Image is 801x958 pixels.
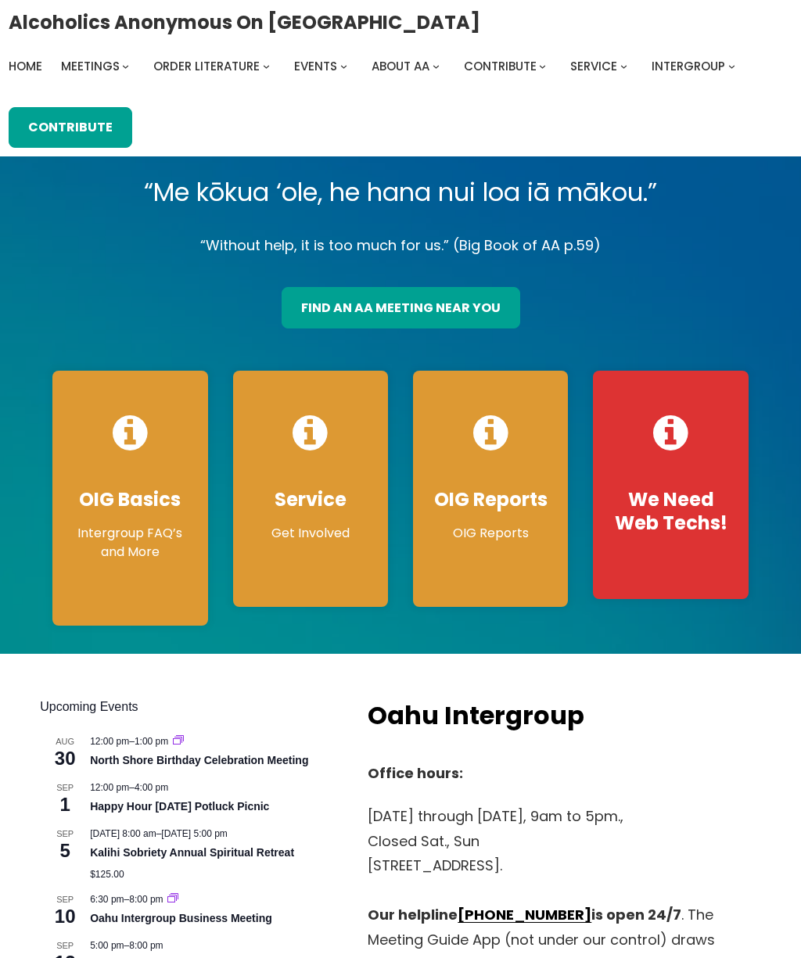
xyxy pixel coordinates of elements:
a: Happy Hour [DATE] Potluck Picnic [90,800,269,813]
span: Intergroup [652,58,725,74]
span: Sep [40,893,90,906]
time: – [90,828,228,839]
time: – [90,940,163,951]
strong: Office hours: [368,763,463,783]
span: Aug [40,735,90,748]
span: 8:00 pm [129,894,163,905]
a: Event series: North Shore Birthday Celebration Meeting [173,736,184,747]
span: [DATE] 5:00 pm [161,828,227,839]
span: Events [294,58,337,74]
span: 10 [40,903,90,930]
a: Oahu Intergroup Business Meeting [90,912,272,925]
span: 12:00 pm [90,782,129,793]
span: About AA [372,58,429,74]
span: Contribute [464,58,537,74]
h2: Upcoming Events [40,698,336,716]
span: 6:30 pm [90,894,124,905]
span: 1 [40,791,90,818]
a: Service [570,56,617,77]
button: Order Literature submenu [263,63,270,70]
a: Event series: Oahu Intergroup Business Meeting [167,894,178,905]
span: 8:00 pm [129,940,163,951]
span: Sep [40,939,90,953]
a: Home [9,56,42,77]
button: Service submenu [620,63,627,70]
span: 5:00 pm [90,940,124,951]
a: Contribute [9,107,132,148]
a: [PHONE_NUMBER] [458,905,591,924]
span: Home [9,58,42,74]
time: – [90,894,166,905]
span: [DATE] 8:00 am [90,828,156,839]
span: 12:00 pm [90,736,129,747]
p: “Me kōkua ‘ole, he hana nui loa iā mākou.” [40,170,761,214]
strong: Our helpline is open 24/7 [368,905,681,924]
a: North Shore Birthday Celebration Meeting [90,754,308,767]
h4: OIG Reports [429,488,552,511]
p: OIG Reports [429,524,552,543]
p: “Without help, it is too much for us.” (Big Book of AA p.59) [40,233,761,258]
button: Meetings submenu [122,63,129,70]
a: find an aa meeting near you [282,287,520,328]
button: Contribute submenu [539,63,546,70]
time: – [90,736,171,747]
span: 4:00 pm [135,782,168,793]
span: 5 [40,838,90,864]
a: Kalihi Sobriety Annual Spiritual Retreat [90,846,294,859]
a: Intergroup [652,56,725,77]
span: 30 [40,745,90,772]
button: About AA submenu [433,63,440,70]
span: $125.00 [90,869,124,880]
span: Meetings [61,58,120,74]
span: Sep [40,827,90,841]
p: Get Involved [249,524,372,543]
a: Contribute [464,56,537,77]
button: Events submenu [340,63,347,70]
nav: Intergroup [9,56,741,77]
a: About AA [372,56,429,77]
a: Events [294,56,337,77]
span: Sep [40,781,90,795]
span: Service [570,58,617,74]
button: Intergroup submenu [728,63,735,70]
h2: Oahu Intergroup [368,698,745,734]
a: Meetings [61,56,120,77]
h4: We Need Web Techs! [609,488,732,535]
span: 1:00 pm [135,736,168,747]
span: Order Literature [153,58,260,74]
time: – [90,782,168,793]
a: Alcoholics Anonymous on [GEOGRAPHIC_DATA] [9,5,480,39]
h4: OIG Basics [68,488,192,511]
h4: Service [249,488,372,511]
p: Intergroup FAQ’s and More [68,524,192,562]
